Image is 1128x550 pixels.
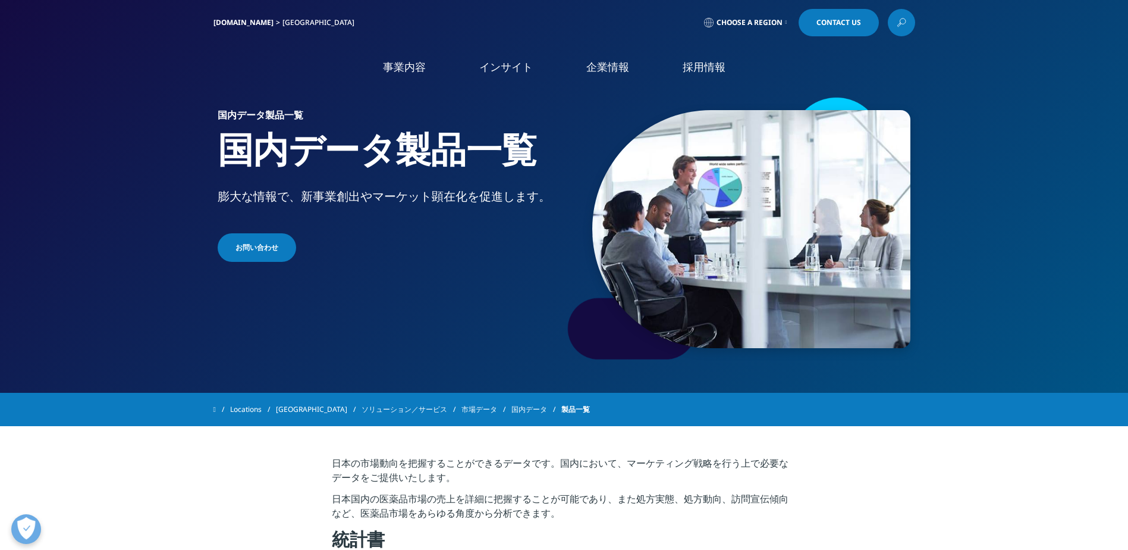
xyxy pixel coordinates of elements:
[218,110,560,127] h6: 国内データ製品一覧
[11,514,41,544] button: 優先設定センターを開く
[592,110,910,348] img: 079_sales-performance-presentation.jpg
[799,9,879,36] a: Contact Us
[332,456,796,492] p: 日本の市場動向を把握することができるデータです。国内において、マーケティング戦略を行う上で必要なデータをご提供いたします。
[218,188,560,212] p: 膨大な情報で、新事業創出やマーケット顕在化を促進します。
[816,19,861,26] span: Contact Us
[218,233,296,262] a: お問い合わせ
[511,399,561,420] a: 国内データ
[332,492,796,527] p: 日本国内の医薬品市場の売上を詳細に把握することが可能であり、また処方実態、処方動向、訪問宣伝傾向など、医薬品市場をあらゆる角度から分析できます。
[218,127,560,188] h1: 国内データ製品一覧
[282,18,359,27] div: [GEOGRAPHIC_DATA]
[479,60,533,74] a: インサイト
[235,242,278,253] span: お問い合わせ
[717,18,783,27] span: Choose a Region
[313,42,915,98] nav: Primary
[383,60,426,74] a: 事業内容
[213,17,274,27] a: [DOMAIN_NAME]
[276,399,362,420] a: [GEOGRAPHIC_DATA]
[586,60,629,74] a: 企業情報
[561,399,590,420] span: 製品一覧
[362,399,461,420] a: ソリューション／サービス
[683,60,725,74] a: 採用情報
[461,399,511,420] a: 市場データ
[230,399,276,420] a: Locations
